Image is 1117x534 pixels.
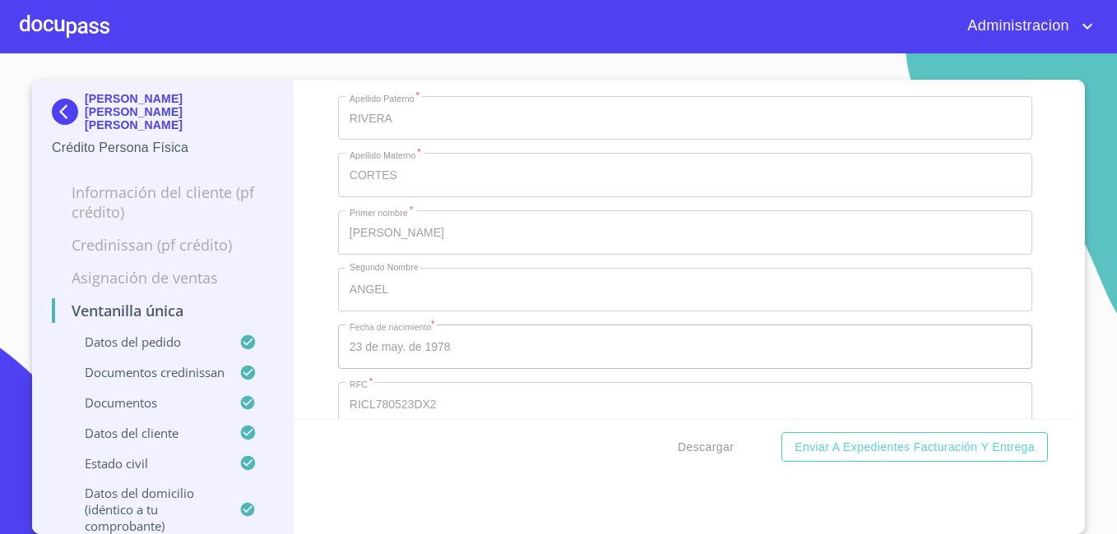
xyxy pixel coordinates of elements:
span: Enviar a Expedientes Facturación y Entrega [795,437,1035,458]
p: Crédito Persona Física [52,138,273,158]
p: Estado civil [52,455,239,472]
p: Credinissan (PF crédito) [52,235,273,255]
span: Administracion [955,13,1078,39]
p: Datos del pedido [52,334,239,350]
p: Asignación de Ventas [52,268,273,288]
button: account of current user [955,13,1097,39]
button: Enviar a Expedientes Facturación y Entrega [781,432,1048,463]
img: Docupass spot blue [52,99,85,125]
p: [PERSON_NAME] [PERSON_NAME] [PERSON_NAME] [85,92,273,131]
button: Descargar [671,432,740,463]
span: Descargar [678,437,734,458]
p: Datos del cliente [52,425,239,441]
p: Ventanilla única [52,301,273,320]
p: Documentos [52,394,239,411]
div: [PERSON_NAME] [PERSON_NAME] [PERSON_NAME] [52,92,273,138]
p: Datos del domicilio (idéntico a tu comprobante) [52,485,239,534]
p: Información del cliente (PF crédito) [52,182,273,222]
p: Documentos CrediNissan [52,364,239,380]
